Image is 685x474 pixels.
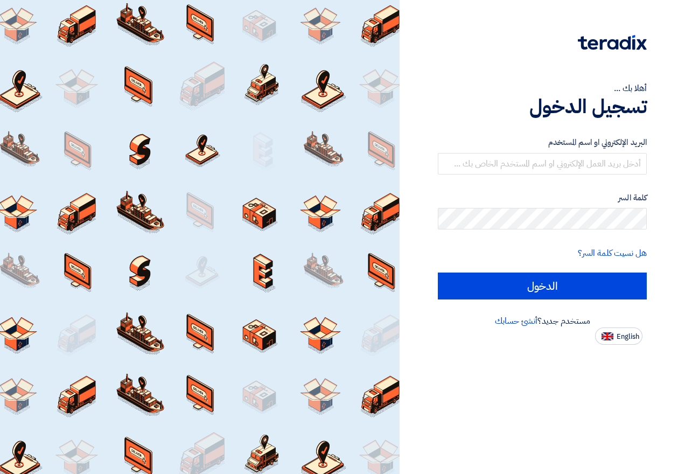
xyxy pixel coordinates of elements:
[602,332,613,340] img: en-US.png
[578,35,647,50] img: Teradix logo
[438,82,647,95] div: أهلا بك ...
[495,315,537,327] a: أنشئ حسابك
[617,333,639,340] span: English
[438,153,647,175] input: أدخل بريد العمل الإلكتروني او اسم المستخدم الخاص بك ...
[438,192,647,204] label: كلمة السر
[438,136,647,149] label: البريد الإلكتروني او اسم المستخدم
[595,327,642,345] button: English
[578,247,647,260] a: هل نسيت كلمة السر؟
[438,273,647,299] input: الدخول
[438,95,647,119] h1: تسجيل الدخول
[438,315,647,327] div: مستخدم جديد؟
